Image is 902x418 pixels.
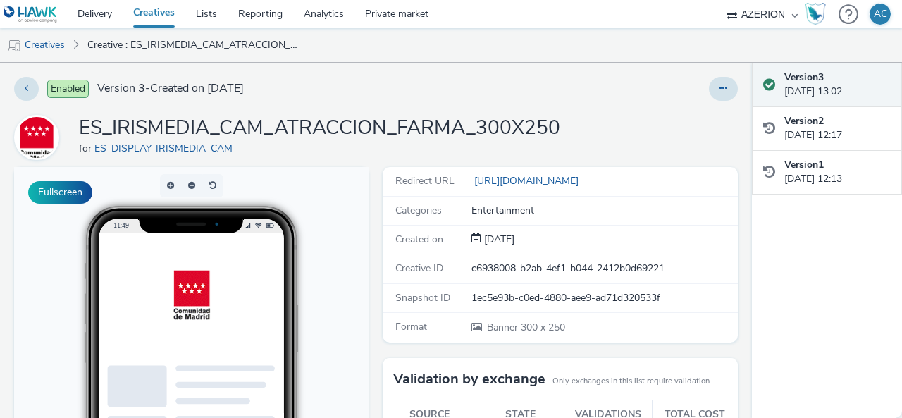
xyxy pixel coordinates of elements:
[395,320,427,333] span: Format
[552,376,710,387] small: Only exchanges in this list require validation
[256,330,290,338] span: QR Code
[784,114,891,143] div: [DATE] 12:17
[805,3,826,25] img: Hawk Academy
[395,233,443,246] span: Created on
[784,158,891,187] div: [DATE] 12:13
[80,28,306,62] a: Creative : ES_IRISMEDIA_CAM_ATRACCION_FARMA_300X250
[395,262,443,275] span: Creative ID
[28,181,92,204] button: Fullscreen
[237,309,337,326] li: Desktop
[14,130,65,144] a: ES_DISPLAY_IRISMEDIA_CAM
[481,233,514,247] div: Creation 07 August 2025, 12:13
[471,262,736,276] div: c6938008-b2ab-4ef1-b044-2412b0d69221
[784,114,824,128] strong: Version 2
[471,291,736,305] div: 1ec5e93b-c0ed-4880-aee9-ad71d320533f
[784,70,824,84] strong: Version 3
[874,4,887,25] div: AC
[97,80,244,97] span: Version 3 - Created on [DATE]
[395,174,455,188] span: Redirect URL
[471,174,584,188] a: [URL][DOMAIN_NAME]
[486,321,565,334] span: 300 x 250
[784,158,824,171] strong: Version 1
[79,115,560,142] h1: ES_IRISMEDIA_CAM_ATRACCION_FARMA_300X250
[7,39,21,53] img: mobile
[237,292,337,309] li: Smartphone
[256,296,302,305] span: Smartphone
[487,321,521,334] span: Banner
[16,111,57,164] img: ES_DISPLAY_IRISMEDIA_CAM
[4,6,58,23] img: undefined Logo
[805,3,832,25] a: Hawk Academy
[395,291,450,305] span: Snapshot ID
[481,233,514,246] span: [DATE]
[784,70,891,99] div: [DATE] 13:02
[94,142,238,155] a: ES_DISPLAY_IRISMEDIA_CAM
[99,54,115,62] span: 11:49
[104,66,252,190] img: Advertisement preview
[47,80,89,98] span: Enabled
[79,142,94,155] span: for
[395,204,442,217] span: Categories
[256,313,288,321] span: Desktop
[471,204,736,218] div: Entertainment
[393,369,545,390] h3: Validation by exchange
[237,326,337,343] li: QR Code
